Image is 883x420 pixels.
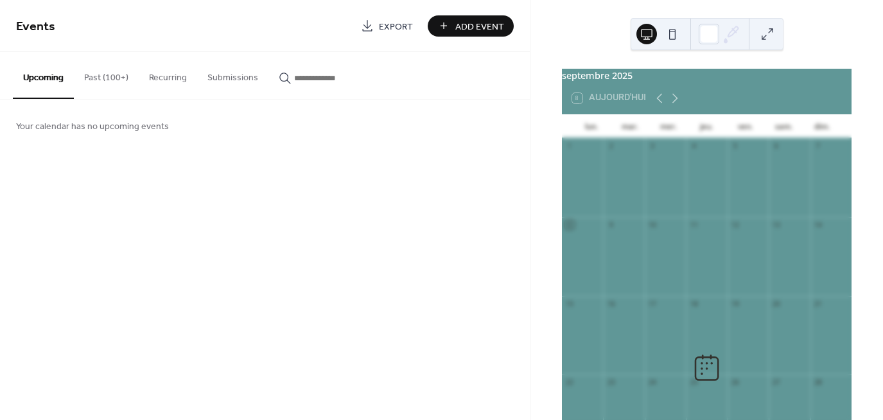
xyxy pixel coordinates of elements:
[688,114,726,139] div: jeu.
[690,220,699,229] div: 11
[731,378,740,387] div: 26
[565,378,574,387] div: 22
[565,299,574,308] div: 15
[139,52,197,98] button: Recurring
[731,142,740,151] div: 5
[428,15,514,37] button: Add Event
[607,142,616,151] div: 2
[455,20,504,33] span: Add Event
[351,15,423,37] a: Export
[607,220,616,229] div: 9
[565,220,574,229] div: 8
[197,52,268,98] button: Submissions
[648,378,657,387] div: 24
[74,52,139,98] button: Past (100+)
[611,114,649,139] div: mar.
[803,114,841,139] div: dim.
[773,142,782,151] div: 6
[726,114,764,139] div: ven.
[814,299,823,308] div: 21
[565,142,574,151] div: 1
[690,378,699,387] div: 25
[648,220,657,229] div: 10
[572,114,611,139] div: lun.
[607,378,616,387] div: 23
[764,114,803,139] div: sam.
[773,378,782,387] div: 27
[773,220,782,229] div: 13
[13,52,74,99] button: Upcoming
[814,378,823,387] div: 28
[731,220,740,229] div: 12
[814,142,823,151] div: 7
[731,299,740,308] div: 19
[562,69,852,83] div: septembre 2025
[648,142,657,151] div: 3
[773,299,782,308] div: 20
[607,299,616,308] div: 16
[649,114,688,139] div: mer.
[648,299,657,308] div: 17
[16,14,55,39] span: Events
[379,20,413,33] span: Export
[690,142,699,151] div: 4
[814,220,823,229] div: 14
[690,299,699,308] div: 18
[16,120,169,134] span: Your calendar has no upcoming events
